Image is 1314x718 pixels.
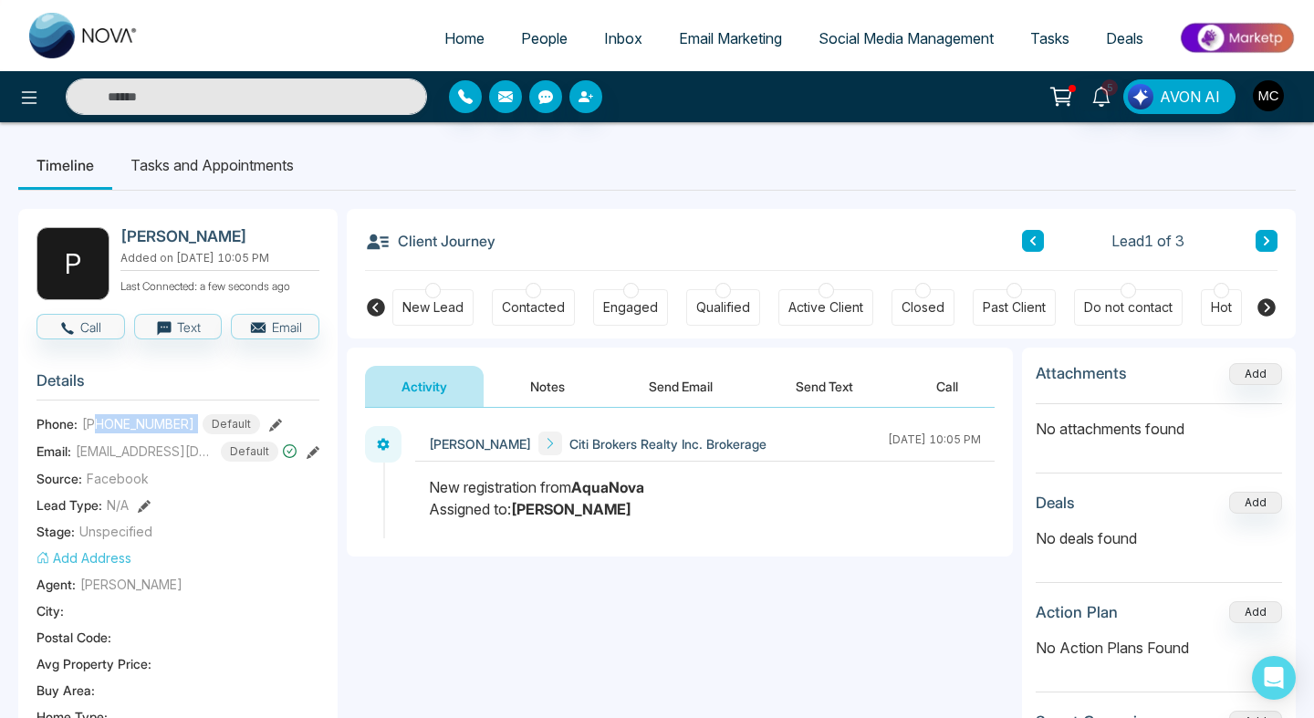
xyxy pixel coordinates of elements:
[1012,21,1088,56] a: Tasks
[1036,637,1282,659] p: No Action Plans Found
[494,366,601,407] button: Notes
[80,575,182,594] span: [PERSON_NAME]
[888,432,981,455] div: [DATE] 10:05 PM
[1211,298,1232,317] div: Hot
[29,13,139,58] img: Nova CRM Logo
[1111,230,1184,252] span: Lead 1 of 3
[112,140,312,190] li: Tasks and Appointments
[521,29,568,47] span: People
[900,366,995,407] button: Call
[36,575,76,594] span: Agent:
[1252,656,1296,700] div: Open Intercom Messenger
[612,366,749,407] button: Send Email
[1229,492,1282,514] button: Add
[819,29,994,47] span: Social Media Management
[36,628,111,647] span: Postal Code :
[1079,79,1123,111] a: 5
[586,21,661,56] a: Inbox
[603,298,658,317] div: Engaged
[18,140,112,190] li: Timeline
[120,275,319,295] p: Last Connected: a few seconds ago
[120,227,312,245] h2: [PERSON_NAME]
[1088,21,1162,56] a: Deals
[36,495,102,515] span: Lead Type:
[1229,365,1282,380] span: Add
[36,654,151,673] span: Avg Property Price :
[788,298,863,317] div: Active Client
[1229,363,1282,385] button: Add
[82,414,194,433] span: [PHONE_NUMBER]
[36,601,64,620] span: City :
[444,29,485,47] span: Home
[1253,80,1284,111] img: User Avatar
[1030,29,1069,47] span: Tasks
[1171,17,1303,58] img: Market-place.gif
[1106,29,1143,47] span: Deals
[1123,79,1236,114] button: AVON AI
[134,314,223,339] button: Text
[402,298,464,317] div: New Lead
[503,21,586,56] a: People
[36,681,95,700] span: Buy Area :
[36,548,131,567] button: Add Address
[661,21,800,56] a: Email Marketing
[679,29,782,47] span: Email Marketing
[1036,364,1127,382] h3: Attachments
[429,434,531,453] span: [PERSON_NAME]
[1036,527,1282,549] p: No deals found
[36,469,82,488] span: Source:
[76,442,213,461] span: [EMAIL_ADDRESS][DOMAIN_NAME]
[604,29,642,47] span: Inbox
[1160,86,1220,108] span: AVON AI
[221,442,278,462] span: Default
[36,314,125,339] button: Call
[36,522,75,541] span: Stage:
[1084,298,1173,317] div: Do not contact
[107,495,129,515] span: N/A
[36,227,109,300] div: P
[696,298,750,317] div: Qualified
[569,434,766,453] span: Citi Brokers Realty Inc. Brokerage
[426,21,503,56] a: Home
[1036,494,1075,512] h3: Deals
[1101,79,1118,96] span: 5
[1036,603,1118,621] h3: Action Plan
[79,522,152,541] span: Unspecified
[502,298,565,317] div: Contacted
[231,314,319,339] button: Email
[1128,84,1153,109] img: Lead Flow
[203,414,260,434] span: Default
[36,414,78,433] span: Phone:
[120,250,319,266] p: Added on [DATE] 10:05 PM
[1229,601,1282,623] button: Add
[365,366,484,407] button: Activity
[800,21,1012,56] a: Social Media Management
[36,442,71,461] span: Email:
[87,469,149,488] span: Facebook
[36,371,319,400] h3: Details
[983,298,1046,317] div: Past Client
[365,227,495,255] h3: Client Journey
[1036,404,1282,440] p: No attachments found
[902,298,944,317] div: Closed
[759,366,890,407] button: Send Text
